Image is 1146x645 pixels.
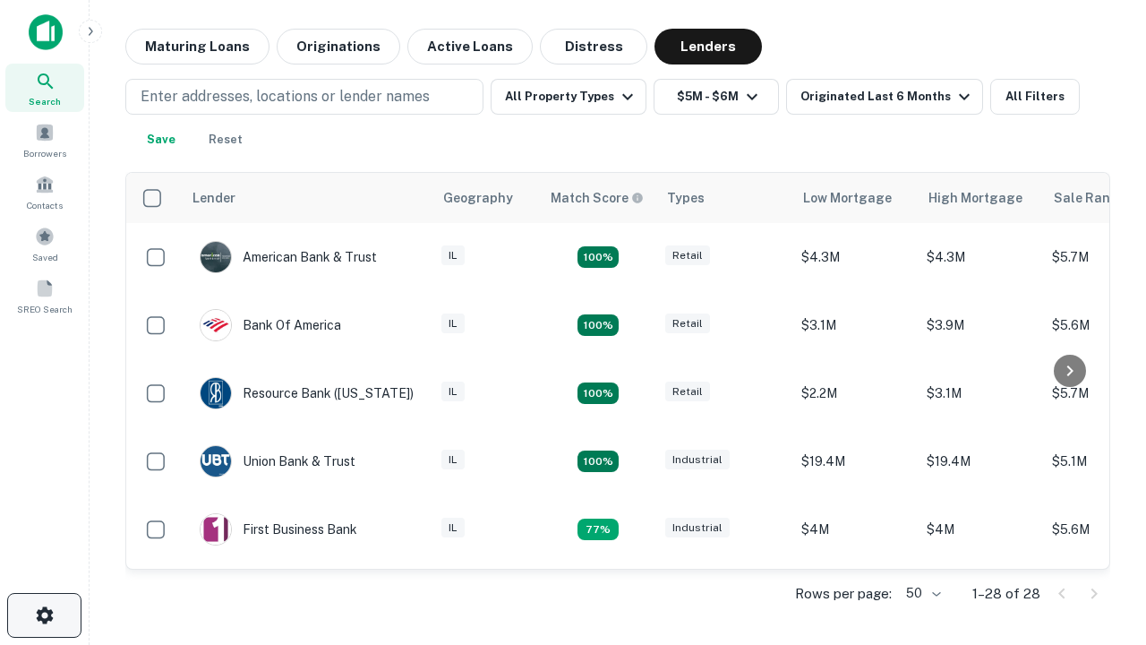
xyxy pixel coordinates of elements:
div: Types [667,187,705,209]
div: Retail [665,314,710,334]
button: Reset [197,122,254,158]
button: Originations [277,29,400,64]
button: All Property Types [491,79,646,115]
div: IL [441,518,465,538]
span: Search [29,94,61,108]
img: picture [201,310,231,340]
button: $5M - $6M [654,79,779,115]
img: picture [201,446,231,477]
td: $2.2M [792,359,918,427]
button: Originated Last 6 Months [786,79,983,115]
button: Active Loans [407,29,533,64]
td: $4.3M [792,223,918,291]
button: Maturing Loans [125,29,269,64]
td: $19.4M [918,427,1043,495]
td: $3.1M [792,291,918,359]
td: $4M [918,495,1043,563]
a: Borrowers [5,116,84,164]
th: High Mortgage [918,173,1043,223]
span: Borrowers [23,146,66,160]
th: Capitalize uses an advanced AI algorithm to match your search with the best lender. The match sco... [540,173,656,223]
iframe: Chat Widget [1056,444,1146,530]
p: Enter addresses, locations or lender names [141,86,430,107]
img: picture [201,514,231,545]
button: Save your search to get updates of matches that match your search criteria. [133,122,190,158]
div: Matching Properties: 4, hasApolloMatch: undefined [577,314,619,336]
span: Saved [32,250,58,264]
button: Lenders [654,29,762,64]
th: Types [656,173,792,223]
td: $19.4M [792,427,918,495]
div: 50 [899,580,944,606]
div: Retail [665,245,710,266]
p: Rows per page: [795,583,892,605]
a: Saved [5,219,84,268]
div: Matching Properties: 3, hasApolloMatch: undefined [577,519,619,540]
div: Union Bank & Trust [200,445,355,477]
span: SREO Search [17,302,73,316]
h6: Match Score [551,188,640,208]
th: Lender [182,173,432,223]
div: IL [441,450,465,470]
img: picture [201,378,231,408]
td: $3.9M [792,563,918,632]
button: Distress [540,29,647,64]
div: Bank Of America [200,309,341,341]
div: Lender [192,187,235,209]
div: Geography [443,187,513,209]
img: picture [201,242,231,272]
div: Resource Bank ([US_STATE]) [200,377,414,409]
th: Low Mortgage [792,173,918,223]
img: capitalize-icon.png [29,14,63,50]
a: Contacts [5,168,84,216]
th: Geography [432,173,540,223]
div: IL [441,245,465,266]
div: Matching Properties: 7, hasApolloMatch: undefined [577,246,619,268]
td: $3.9M [918,291,1043,359]
td: $4.3M [918,223,1043,291]
td: $4.2M [918,563,1043,632]
div: Matching Properties: 4, hasApolloMatch: undefined [577,383,619,404]
div: First Business Bank [200,513,357,546]
a: SREO Search [5,271,84,320]
a: Search [5,64,84,112]
td: $4M [792,495,918,563]
div: IL [441,382,465,402]
div: Capitalize uses an advanced AI algorithm to match your search with the best lender. The match sco... [551,188,644,208]
p: 1–28 of 28 [972,583,1040,605]
td: $3.1M [918,359,1043,427]
div: Originated Last 6 Months [800,86,975,107]
div: American Bank & Trust [200,241,377,273]
div: IL [441,314,465,334]
div: High Mortgage [928,187,1022,209]
button: Enter addresses, locations or lender names [125,79,483,115]
span: Contacts [27,198,63,212]
div: Industrial [665,450,730,470]
div: Matching Properties: 4, hasApolloMatch: undefined [577,451,619,472]
button: All Filters [990,79,1080,115]
div: Low Mortgage [803,187,892,209]
div: Retail [665,382,710,402]
div: Industrial [665,518,730,538]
